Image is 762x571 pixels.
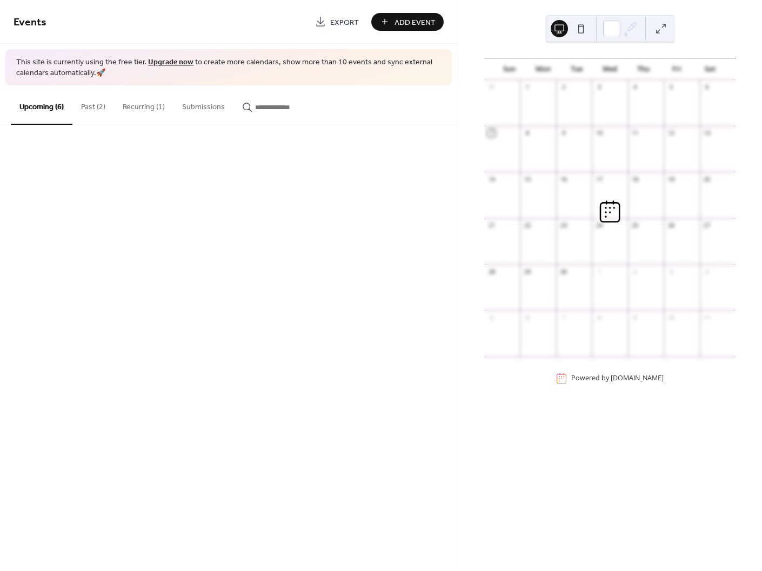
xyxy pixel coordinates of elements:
div: 5 [487,313,496,321]
div: 22 [523,221,531,230]
div: 20 [703,175,711,183]
div: 10 [667,313,675,321]
div: 3 [595,83,603,91]
a: [DOMAIN_NAME] [611,374,664,383]
div: 26 [667,221,675,230]
div: 16 [559,175,567,183]
div: Powered by [571,374,664,383]
button: Past (2) [72,85,114,124]
span: Export [330,17,359,28]
div: Sun [493,58,526,80]
div: 1 [523,83,531,91]
div: 6 [703,83,711,91]
div: 4 [703,267,711,276]
div: 28 [487,267,496,276]
div: Fri [660,58,693,80]
button: Submissions [173,85,233,124]
div: 14 [487,175,496,183]
div: 18 [631,175,639,183]
button: Add Event [371,13,444,31]
div: 23 [559,221,567,230]
span: Events [14,12,46,33]
div: 17 [595,175,603,183]
div: 19 [667,175,675,183]
div: 11 [703,313,711,321]
div: 9 [559,129,567,137]
div: 8 [595,313,603,321]
div: 27 [703,221,711,230]
span: Add Event [395,17,436,28]
div: 11 [631,129,639,137]
div: 31 [487,83,496,91]
a: Upgrade now [148,55,193,70]
div: 24 [595,221,603,230]
div: 6 [523,313,531,321]
div: 3 [667,267,675,276]
button: Upcoming (6) [11,85,72,125]
div: 5 [667,83,675,91]
div: 13 [703,129,711,137]
div: 8 [523,129,531,137]
div: 29 [523,267,531,276]
div: 2 [559,83,567,91]
a: Export [307,13,367,31]
div: 21 [487,221,496,230]
span: This site is currently using the free tier. to create more calendars, show more than 10 events an... [16,57,441,78]
div: Wed [593,58,627,80]
div: 30 [559,267,567,276]
div: Tue [560,58,593,80]
div: 15 [523,175,531,183]
div: 7 [487,129,496,137]
button: Recurring (1) [114,85,173,124]
div: 1 [595,267,603,276]
div: 7 [559,313,567,321]
div: 10 [595,129,603,137]
div: 9 [631,313,639,321]
div: 4 [631,83,639,91]
div: 12 [667,129,675,137]
div: Mon [526,58,560,80]
div: Sat [693,58,727,80]
div: 25 [631,221,639,230]
div: Thu [626,58,660,80]
div: 2 [631,267,639,276]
